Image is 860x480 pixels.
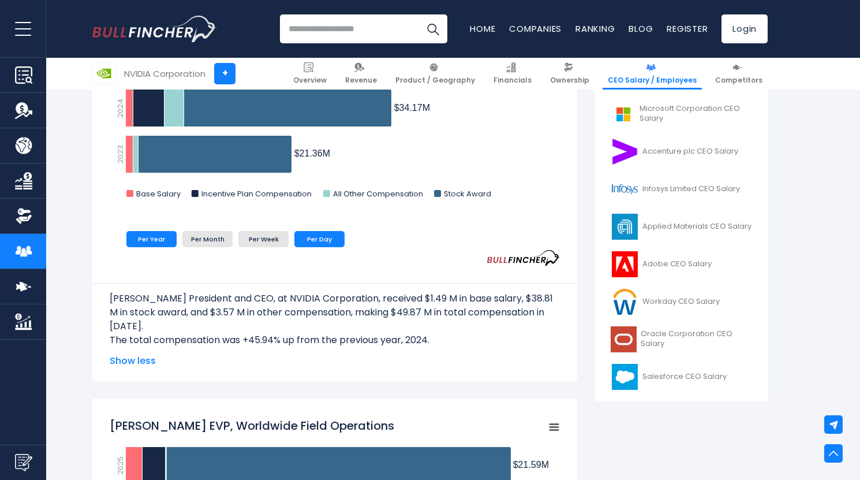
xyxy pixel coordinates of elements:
[15,207,32,225] img: Ownership
[610,251,639,277] img: ADBE logo
[610,214,639,240] img: AMAT logo
[470,23,495,35] a: Home
[92,16,217,42] img: Bullfincher logo
[345,76,377,85] span: Revenue
[610,326,637,352] img: ORCL logo
[390,58,480,90] a: Product / Geography
[545,58,594,90] a: Ownership
[629,23,653,35] a: Blog
[136,188,181,199] text: Base Salary
[550,76,589,85] span: Ownership
[721,14,768,43] a: Login
[603,98,759,130] a: Microsoft Corporation CEO Salary
[603,211,759,243] a: Applied Materials CEO Salary
[603,58,702,90] a: CEO Salary / Employees
[641,329,752,349] span: Oracle Corporation CEO Salary
[610,139,639,165] img: ACN logo
[642,372,727,382] span: Salesforce CEO Salary
[610,101,636,127] img: MSFT logo
[603,361,759,393] a: Salesforce CEO Salary
[395,76,475,85] span: Product / Geography
[115,145,126,163] text: 2023
[394,103,430,113] tspan: $34.17M
[488,58,537,90] a: Financials
[444,188,491,199] text: Stock Award
[294,231,345,247] li: Per Day
[608,76,697,85] span: CEO Salary / Employees
[340,58,382,90] a: Revenue
[513,460,549,470] tspan: $21.59M
[642,147,738,157] span: Accenture plc CEO Salary
[333,188,423,199] text: All Other Compensation
[115,99,126,118] text: 2024
[110,9,560,211] svg: Jen-Hsun Huang President and CEO
[126,231,177,247] li: Per Year
[610,289,639,315] img: WDAY logo
[92,16,216,42] a: Go to homepage
[610,176,639,202] img: INFY logo
[715,76,762,85] span: Competitors
[294,148,330,158] tspan: $21.36M
[288,58,332,90] a: Overview
[603,286,759,318] a: Workday CEO Salary
[642,259,712,269] span: Adobe CEO Salary
[603,323,759,355] a: Oracle Corporation CEO Salary
[603,173,759,205] a: Infosys Limited CEO Salary
[110,354,560,368] span: Show less
[418,14,447,43] button: Search
[642,222,751,232] span: Applied Materials CEO Salary
[642,297,720,307] span: Workday CEO Salary
[493,76,532,85] span: Financials
[710,58,768,90] a: Competitors
[182,231,233,247] li: Per Month
[603,248,759,280] a: Adobe CEO Salary
[509,23,562,35] a: Companies
[115,456,126,475] text: 2025
[214,63,235,84] a: +
[640,104,752,124] span: Microsoft Corporation CEO Salary
[110,418,394,434] tspan: [PERSON_NAME] EVP, Worldwide Field Operations
[124,67,205,80] div: NVIDIA Corporation
[603,136,759,168] a: Accenture plc CEO Salary
[238,231,289,247] li: Per Week
[667,23,708,35] a: Register
[201,188,312,199] text: Incentive Plan Compensation
[93,62,115,84] img: NVDA logo
[293,76,327,85] span: Overview
[575,23,615,35] a: Ranking
[110,333,560,347] p: The total compensation was +45.94% up from the previous year, 2024.
[642,184,740,194] span: Infosys Limited CEO Salary
[610,364,639,390] img: CRM logo
[110,292,560,333] p: [PERSON_NAME] President and CEO, at NVIDIA Corporation, received $1.49 M in base salary, $38.81 M...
